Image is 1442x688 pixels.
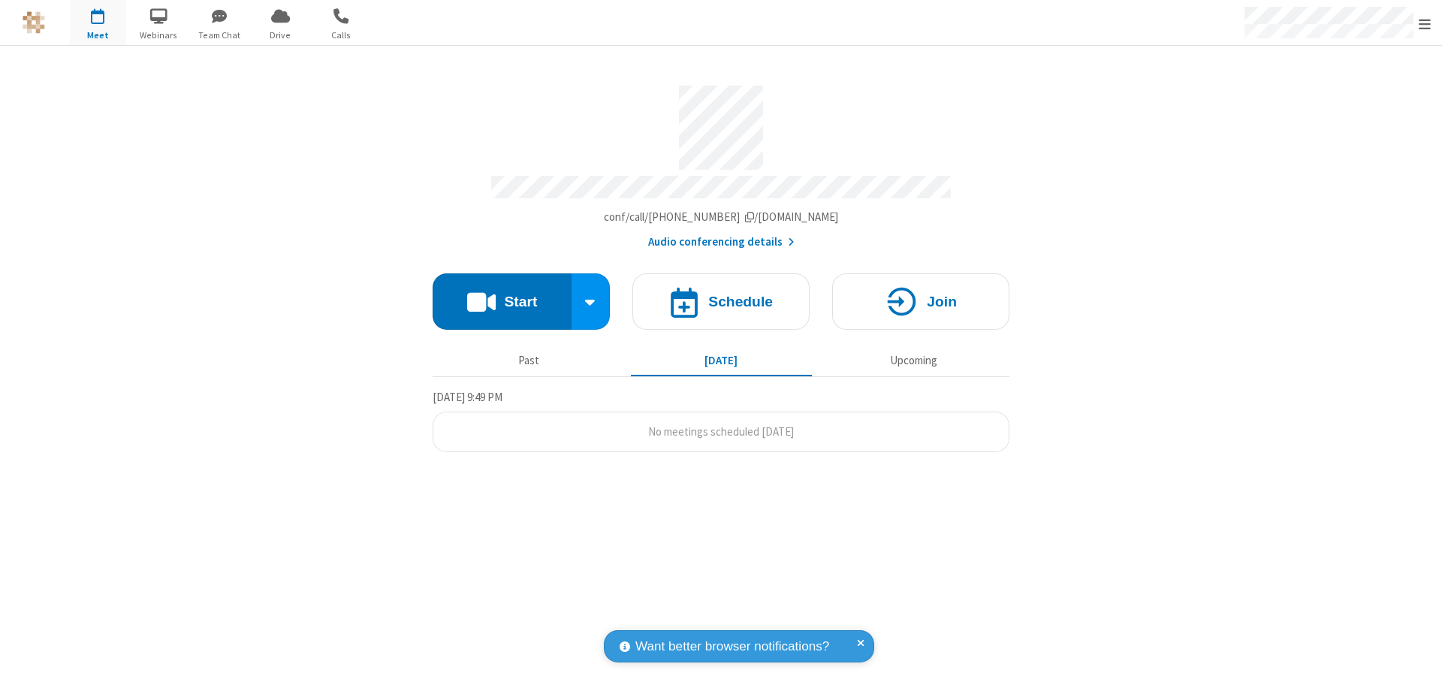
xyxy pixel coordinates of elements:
[572,273,611,330] div: Start conference options
[504,294,537,309] h4: Start
[313,29,370,42] span: Calls
[23,11,45,34] img: QA Selenium DO NOT DELETE OR CHANGE
[927,294,957,309] h4: Join
[433,74,1009,251] section: Account details
[632,273,810,330] button: Schedule
[131,29,187,42] span: Webinars
[604,209,839,226] button: Copy my meeting room linkCopy my meeting room link
[648,234,795,251] button: Audio conferencing details
[648,424,794,439] span: No meetings scheduled [DATE]
[832,273,1009,330] button: Join
[635,637,829,656] span: Want better browser notifications?
[70,29,126,42] span: Meet
[433,390,502,404] span: [DATE] 9:49 PM
[439,346,620,375] button: Past
[252,29,309,42] span: Drive
[823,346,1004,375] button: Upcoming
[433,273,572,330] button: Start
[192,29,248,42] span: Team Chat
[604,210,839,224] span: Copy my meeting room link
[433,388,1009,453] section: Today's Meetings
[708,294,773,309] h4: Schedule
[631,346,812,375] button: [DATE]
